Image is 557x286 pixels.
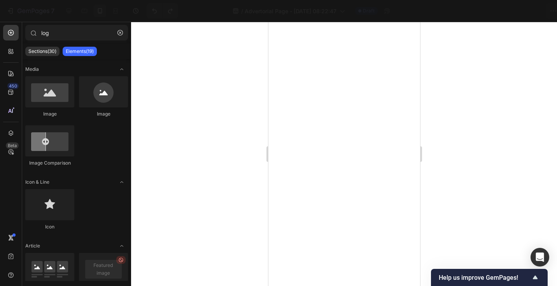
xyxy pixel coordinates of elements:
p: 7 [51,6,54,16]
span: Toggle open [116,63,128,75]
span: Toggle open [116,176,128,188]
div: Undo/Redo [147,3,178,19]
span: Article [25,242,40,249]
span: Media [25,66,39,73]
div: Publish [512,7,531,15]
div: Image [25,111,74,118]
input: Search Sections & Elements [25,25,128,40]
div: Icon [25,223,74,230]
div: 450 [7,83,19,89]
span: Toggle open [116,240,128,252]
div: Image [79,111,128,118]
span: Icon & Line [25,179,49,186]
button: Show survey - Help us improve GemPages! [439,273,540,282]
iframe: Design area [268,22,420,286]
p: Sections(30) [28,48,56,54]
button: Save [476,3,502,19]
span: Help us improve GemPages! [439,274,531,281]
div: Image Comparison [25,160,74,167]
p: Elements(19) [66,48,94,54]
div: Beta [6,142,19,149]
span: Advertorial Page - [DATE] 08:22:47 [245,7,336,15]
span: Save [483,8,496,14]
div: Open Intercom Messenger [531,248,549,267]
button: 7 [3,3,58,19]
span: / [241,7,243,15]
span: Draft [363,7,375,14]
button: Publish [505,3,538,19]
